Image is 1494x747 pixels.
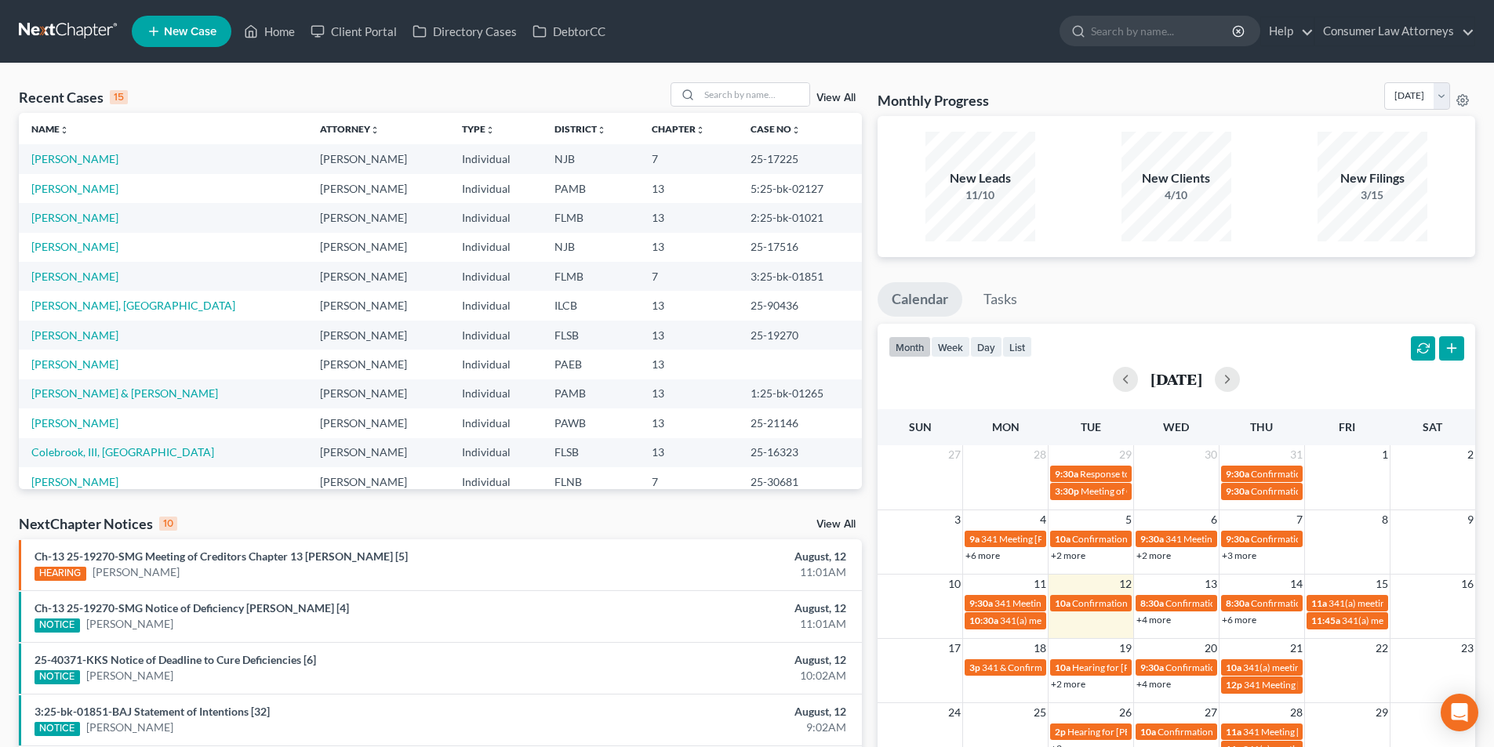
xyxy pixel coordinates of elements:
[1466,510,1475,529] span: 9
[639,262,738,291] td: 7
[969,282,1031,317] a: Tasks
[35,549,408,563] a: Ch-13 25-19270-SMG Meeting of Creditors Chapter 13 [PERSON_NAME] [5]
[1261,17,1314,45] a: Help
[1318,187,1427,203] div: 3/15
[19,88,128,107] div: Recent Cases
[1222,614,1256,626] a: +6 more
[639,174,738,203] td: 13
[35,653,316,666] a: 25-40371-KKS Notice of Deadline to Cure Deficiencies [6]
[738,291,862,320] td: 25-90436
[981,533,1108,545] span: 341 Meeting [PERSON_NAME]
[969,662,980,673] span: 3p
[738,467,862,496] td: 25-30681
[1055,662,1071,673] span: 10a
[525,17,613,45] a: DebtorCC
[1163,420,1189,433] span: Wed
[969,597,993,609] span: 9:30a
[1243,726,1370,738] span: 341 Meeting [PERSON_NAME]
[1136,549,1171,561] a: +2 more
[370,125,380,135] i: unfold_more
[1081,485,1255,497] span: Meeting of Creditors for [PERSON_NAME]
[1055,468,1078,480] span: 9:30a
[639,350,738,379] td: 13
[1140,726,1156,738] span: 10a
[586,668,846,684] div: 10:02AM
[542,262,639,291] td: FLMB
[1315,17,1474,45] a: Consumer Law Attorneys
[1295,510,1304,529] span: 7
[597,125,606,135] i: unfold_more
[31,211,118,224] a: [PERSON_NAME]
[19,514,177,533] div: NextChapter Notices
[1423,420,1442,433] span: Sat
[1080,468,1271,480] span: Response to TST's Objection [PERSON_NAME]
[542,379,639,408] td: PAMB
[320,123,380,135] a: Attorneyunfold_more
[696,125,705,135] i: unfold_more
[31,416,118,430] a: [PERSON_NAME]
[35,618,80,633] div: NOTICE
[462,123,495,135] a: Typeunfold_more
[1165,662,1343,673] span: Confirmation hearing for [PERSON_NAME]
[639,203,738,232] td: 13
[554,123,606,135] a: Districtunfold_more
[542,321,639,350] td: FLSB
[542,203,639,232] td: FLMB
[449,408,543,437] td: Individual
[307,203,449,232] td: [PERSON_NAME]
[1203,703,1219,722] span: 27
[31,270,118,283] a: [PERSON_NAME]
[1311,597,1327,609] span: 11a
[307,262,449,291] td: [PERSON_NAME]
[35,567,86,581] div: HEARING
[639,379,738,408] td: 13
[994,597,1121,609] span: 341 Meeting [PERSON_NAME]
[35,601,349,615] a: Ch-13 25-19270-SMG Notice of Deficiency [PERSON_NAME] [4]
[1118,575,1133,593] span: 12
[992,420,1020,433] span: Mon
[925,187,1035,203] div: 11/10
[586,720,846,735] div: 9:02AM
[307,321,449,350] td: [PERSON_NAME]
[1459,575,1475,593] span: 16
[542,233,639,262] td: NJB
[652,123,705,135] a: Chapterunfold_more
[1226,485,1249,497] span: 9:30a
[639,408,738,437] td: 13
[1226,662,1241,673] span: 10a
[485,125,495,135] i: unfold_more
[1244,679,1446,691] span: 341 Meeting [PERSON_NAME] [PERSON_NAME]
[947,575,962,593] span: 10
[1118,703,1133,722] span: 26
[878,91,989,110] h3: Monthly Progress
[1342,615,1493,626] span: 341(a) meeting for [PERSON_NAME]
[1032,639,1048,658] span: 18
[970,336,1002,357] button: day
[586,616,846,632] div: 11:01AM
[965,549,1000,561] a: +6 more
[947,639,962,658] span: 17
[1000,615,1151,626] span: 341(a) meeting for [PERSON_NAME]
[164,26,216,38] span: New Case
[738,379,862,408] td: 1:25-bk-01265
[816,519,856,530] a: View All
[738,321,862,350] td: 25-19270
[639,438,738,467] td: 13
[738,174,862,203] td: 5:25-bk-02127
[1140,597,1164,609] span: 8:30a
[1165,597,1331,609] span: Confirmation Hearing [PERSON_NAME]
[738,262,862,291] td: 3:25-bk-01851
[110,90,128,104] div: 15
[86,616,173,632] a: [PERSON_NAME]
[738,203,862,232] td: 2:25-bk-01021
[1121,187,1231,203] div: 4/10
[1091,16,1234,45] input: Search by name...
[1150,371,1202,387] h2: [DATE]
[982,662,1173,673] span: 341 & Confirmation Hearing [PERSON_NAME]
[449,262,543,291] td: Individual
[60,125,69,135] i: unfold_more
[738,144,862,173] td: 25-17225
[1250,420,1273,433] span: Thu
[586,549,846,564] div: August, 12
[791,125,801,135] i: unfold_more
